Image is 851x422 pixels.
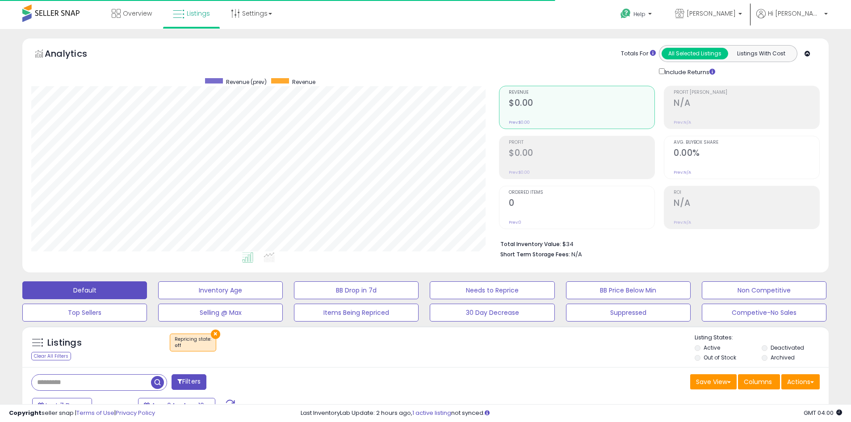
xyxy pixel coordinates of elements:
button: Top Sellers [22,304,147,322]
span: Help [633,10,646,18]
h2: N/A [674,198,819,210]
label: Out of Stock [704,354,736,361]
button: All Selected Listings [662,48,728,59]
span: Profit [509,140,654,145]
small: Prev: $0.00 [509,120,530,125]
h5: Analytics [45,47,105,62]
div: off [175,343,211,349]
button: 30 Day Decrease [430,304,554,322]
h2: $0.00 [509,98,654,110]
p: Listing States: [695,334,829,342]
button: Default [22,281,147,299]
button: BB Drop in 7d [294,281,419,299]
button: Inventory Age [158,281,283,299]
span: Listings [187,9,210,18]
a: Help [613,1,661,29]
button: Listings With Cost [728,48,794,59]
small: Prev: N/A [674,120,691,125]
small: Prev: N/A [674,220,691,225]
b: Short Term Storage Fees: [500,251,570,258]
span: Aug-04 - Aug-10 [151,401,204,410]
span: N/A [571,250,582,259]
span: Columns [744,377,772,386]
button: BB Price Below Min [566,281,691,299]
label: Archived [771,354,795,361]
a: Privacy Policy [116,409,155,417]
i: Click here to read more about un-synced listings. [485,410,490,416]
span: Ordered Items [509,190,654,195]
button: Items Being Repriced [294,304,419,322]
button: × [211,330,220,339]
span: Hi [PERSON_NAME] [768,9,822,18]
div: seller snap | | [9,409,155,418]
button: Filters [172,374,206,390]
h2: $0.00 [509,148,654,160]
span: Repricing state : [175,336,211,349]
button: Aug-04 - Aug-10 [138,398,215,413]
i: Get Help [620,8,631,19]
label: Deactivated [771,344,804,351]
small: Prev: $0.00 [509,170,530,175]
h2: N/A [674,98,819,110]
button: Actions [781,374,820,389]
button: Last 7 Days [32,398,92,413]
span: Revenue [509,90,654,95]
small: Prev: N/A [674,170,691,175]
li: $34 [500,238,813,249]
span: Last 7 Days [46,401,81,410]
span: Revenue (prev) [226,78,267,86]
div: Include Returns [652,67,726,77]
div: Last InventoryLab Update: 2 hours ago, not synced. [301,409,842,418]
button: Columns [738,374,780,389]
div: Clear All Filters [31,352,71,360]
span: 2025-08-18 04:00 GMT [804,409,842,417]
span: ROI [674,190,819,195]
strong: Copyright [9,409,42,417]
a: 1 active listing [412,409,451,417]
button: Needs to Reprice [430,281,554,299]
button: Competive-No Sales [702,304,826,322]
button: Non Competitive [702,281,826,299]
span: [PERSON_NAME] [687,9,736,18]
button: Selling @ Max [158,304,283,322]
small: Prev: 0 [509,220,521,225]
span: Profit [PERSON_NAME] [674,90,819,95]
span: Compared to: [93,402,134,410]
span: Avg. Buybox Share [674,140,819,145]
span: Revenue [292,78,315,86]
b: Total Inventory Value: [500,240,561,248]
h2: 0.00% [674,148,819,160]
h2: 0 [509,198,654,210]
button: Suppressed [566,304,691,322]
div: Totals For [621,50,656,58]
a: Hi [PERSON_NAME] [756,9,828,29]
button: Save View [690,374,737,389]
h5: Listings [47,337,82,349]
span: Overview [123,9,152,18]
label: Active [704,344,720,351]
a: Terms of Use [76,409,114,417]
